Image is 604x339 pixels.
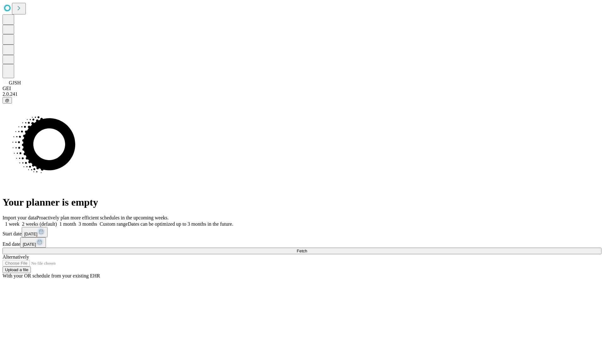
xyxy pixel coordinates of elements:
button: @ [3,97,12,104]
span: Alternatively [3,254,29,260]
button: Upload a file [3,266,31,273]
span: GJSH [9,80,21,85]
span: [DATE] [24,232,37,236]
div: GEI [3,86,601,91]
span: Dates can be optimized up to 3 months in the future. [128,221,233,227]
h1: Your planner is empty [3,196,601,208]
button: Fetch [3,248,601,254]
span: Import your data [3,215,36,220]
button: [DATE] [22,227,48,237]
div: Start date [3,227,601,237]
span: 1 week [5,221,20,227]
span: Proactively plan more efficient schedules in the upcoming weeks. [36,215,169,220]
div: End date [3,237,601,248]
span: @ [5,98,9,103]
span: Fetch [297,249,307,253]
div: 2.0.241 [3,91,601,97]
button: [DATE] [20,237,46,248]
span: Custom range [100,221,128,227]
span: 3 months [79,221,97,227]
span: With your OR schedule from your existing EHR [3,273,100,278]
span: 1 month [59,221,76,227]
span: [DATE] [23,242,36,247]
span: 2 weeks (default) [22,221,57,227]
